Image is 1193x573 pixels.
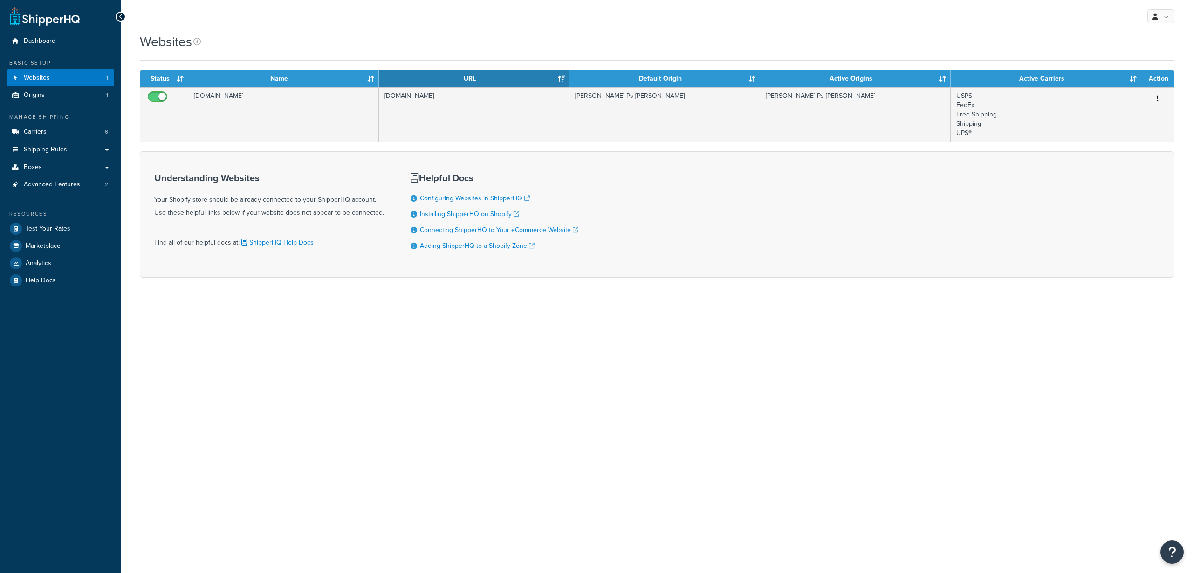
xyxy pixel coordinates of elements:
[24,146,67,154] span: Shipping Rules
[1141,70,1174,87] th: Action
[105,128,108,136] span: 6
[420,193,530,203] a: Configuring Websites in ShipperHQ
[24,181,80,189] span: Advanced Features
[26,259,51,267] span: Analytics
[951,70,1141,87] th: Active Carriers: activate to sort column ascending
[379,70,569,87] th: URL: activate to sort column ascending
[140,33,192,51] h1: Websites
[760,70,951,87] th: Active Origins: activate to sort column ascending
[7,255,114,272] a: Analytics
[24,164,42,171] span: Boxes
[411,173,578,183] h3: Helpful Docs
[24,91,45,99] span: Origins
[379,87,569,142] td: [DOMAIN_NAME]
[420,225,578,235] a: Connecting ShipperHQ to Your eCommerce Website
[26,225,70,233] span: Test Your Rates
[105,181,108,189] span: 2
[7,141,114,158] a: Shipping Rules
[7,176,114,193] li: Advanced Features
[7,87,114,104] li: Origins
[7,159,114,176] a: Boxes
[951,87,1141,142] td: USPS FedEx Free Shipping Shipping UPS®
[7,176,114,193] a: Advanced Features 2
[10,7,80,26] a: ShipperHQ Home
[24,128,47,136] span: Carriers
[7,123,114,141] li: Carriers
[154,173,387,219] div: Your Shopify store should be already connected to your ShipperHQ account. Use these helpful links...
[26,277,56,285] span: Help Docs
[7,113,114,121] div: Manage Shipping
[140,70,188,87] th: Status: activate to sort column ascending
[106,91,108,99] span: 1
[188,70,379,87] th: Name: activate to sort column ascending
[7,123,114,141] a: Carriers 6
[7,238,114,254] a: Marketplace
[7,33,114,50] a: Dashboard
[106,74,108,82] span: 1
[7,220,114,237] a: Test Your Rates
[7,69,114,87] li: Websites
[1160,540,1184,564] button: Open Resource Center
[154,173,387,183] h3: Understanding Websites
[760,87,951,142] td: [PERSON_NAME] Ps [PERSON_NAME]
[7,59,114,67] div: Basic Setup
[24,74,50,82] span: Websites
[154,229,387,249] div: Find all of our helpful docs at:
[569,70,760,87] th: Default Origin: activate to sort column ascending
[420,209,519,219] a: Installing ShipperHQ on Shopify
[569,87,760,142] td: [PERSON_NAME] Ps [PERSON_NAME]
[7,272,114,289] a: Help Docs
[7,69,114,87] a: Websites 1
[240,238,314,247] a: ShipperHQ Help Docs
[188,87,379,142] td: [DOMAIN_NAME]
[7,210,114,218] div: Resources
[24,37,55,45] span: Dashboard
[26,242,61,250] span: Marketplace
[420,241,535,251] a: Adding ShipperHQ to a Shopify Zone
[7,87,114,104] a: Origins 1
